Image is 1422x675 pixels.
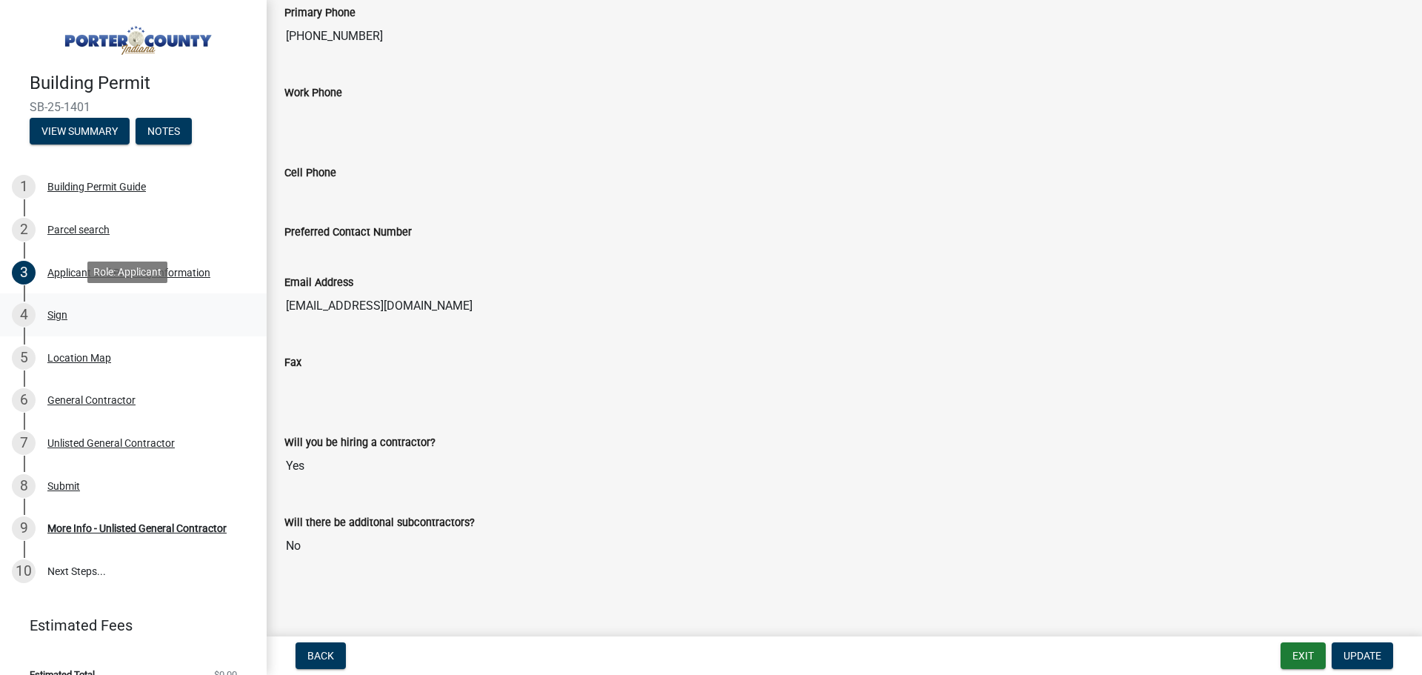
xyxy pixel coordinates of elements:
div: 2 [12,218,36,242]
div: 10 [12,559,36,583]
div: 1 [12,175,36,199]
wm-modal-confirm: Notes [136,126,192,138]
wm-modal-confirm: Summary [30,126,130,138]
div: 4 [12,303,36,327]
label: Cell Phone [284,168,336,179]
div: 6 [12,388,36,412]
button: Exit [1281,642,1326,669]
div: Parcel search [47,225,110,235]
button: Back [296,642,346,669]
div: 5 [12,346,36,370]
div: Role: Applicant [87,262,167,283]
span: Update [1343,650,1381,662]
label: Will you be hiring a contractor? [284,438,435,448]
label: Preferred Contact Number [284,227,412,238]
span: Back [307,650,334,662]
label: Primary Phone [284,8,355,19]
a: Estimated Fees [12,611,243,640]
div: 8 [12,474,36,498]
h4: Building Permit [30,73,255,94]
button: View Summary [30,118,130,144]
img: Porter County, Indiana [30,16,243,57]
div: Applicant and Property Information [47,267,210,278]
span: SB-25-1401 [30,100,237,114]
label: Email Address [284,278,353,288]
label: Fax [284,358,301,368]
button: Update [1332,642,1393,669]
div: Submit [47,481,80,491]
div: 9 [12,516,36,540]
div: More Info - Unlisted General Contractor [47,523,227,533]
div: Location Map [47,353,111,363]
div: General Contractor [47,395,136,405]
div: 7 [12,431,36,455]
div: 3 [12,261,36,285]
label: Will there be additonal subcontractors? [284,518,475,528]
div: Building Permit Guide [47,182,146,192]
div: Unlisted General Contractor [47,438,175,448]
label: Work Phone [284,88,342,99]
button: Notes [136,118,192,144]
div: Sign [47,310,67,320]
